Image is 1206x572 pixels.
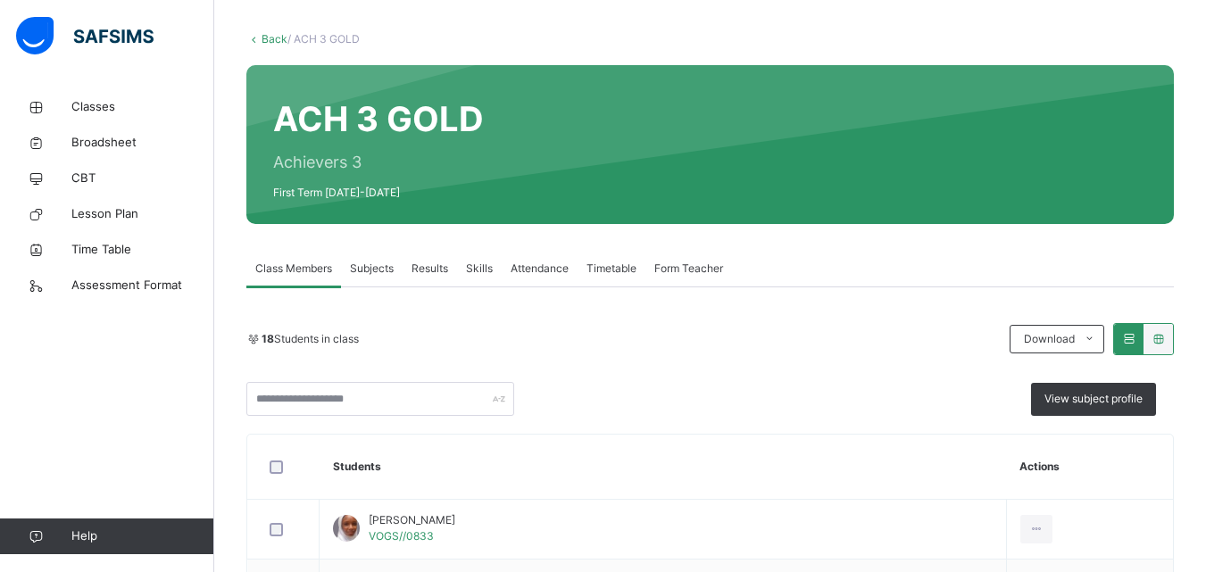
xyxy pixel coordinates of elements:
span: View subject profile [1044,391,1143,407]
span: Skills [466,261,493,277]
span: [PERSON_NAME] [369,512,455,528]
a: Back [262,32,287,46]
span: Subjects [350,261,394,277]
span: Help [71,527,213,545]
th: Actions [1006,435,1173,500]
span: Students in class [262,331,359,347]
span: Form Teacher [654,261,723,277]
span: CBT [71,170,214,187]
span: Results [412,261,448,277]
span: Class Members [255,261,332,277]
b: 18 [262,332,274,345]
span: Download [1024,331,1075,347]
img: safsims [16,17,154,54]
th: Students [320,435,1007,500]
span: Attendance [511,261,569,277]
span: Timetable [586,261,636,277]
span: / ACH 3 GOLD [287,32,360,46]
span: VOGS//0833 [369,529,434,543]
span: Assessment Format [71,277,214,294]
span: Broadsheet [71,134,214,152]
span: Lesson Plan [71,205,214,223]
span: Time Table [71,241,214,259]
span: Classes [71,98,214,116]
